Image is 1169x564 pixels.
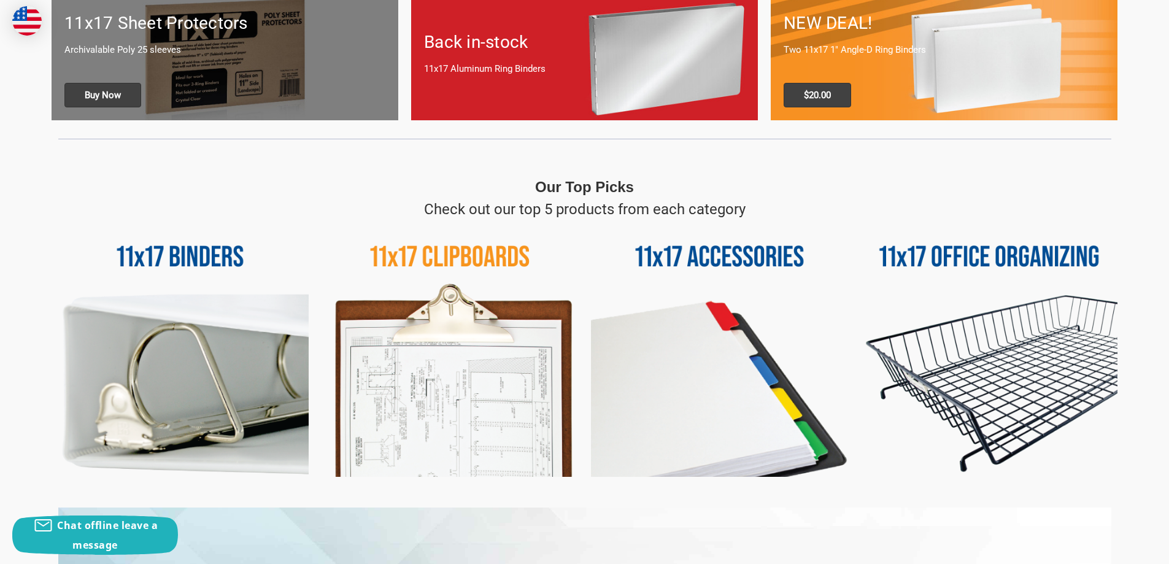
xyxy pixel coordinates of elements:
[12,6,42,36] img: duty and tax information for United States
[322,220,579,477] img: 11x17 Clipboards
[424,198,746,220] p: Check out our top 5 products from each category
[784,83,851,107] span: $20.00
[12,516,178,555] button: Chat offline leave a message
[64,83,141,107] span: Buy Now
[1068,531,1169,564] iframe: Google Customer Reviews
[64,43,385,57] p: Archivalable Poly 25 sleeves
[424,62,745,76] p: 11x17 Aluminum Ring Binders
[784,43,1105,57] p: Two 11x17 1" Angle-D Ring Binders
[64,10,385,36] h1: 11x17 Sheet Protectors
[57,519,158,552] span: Chat offline leave a message
[591,220,848,477] img: 11x17 Accessories
[535,176,634,198] p: Our Top Picks
[784,10,1105,36] h1: NEW DEAL!
[424,29,745,55] h1: Back in-stock
[861,220,1118,477] img: 11x17 Office Organizing
[52,220,309,477] img: 11x17 Binders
